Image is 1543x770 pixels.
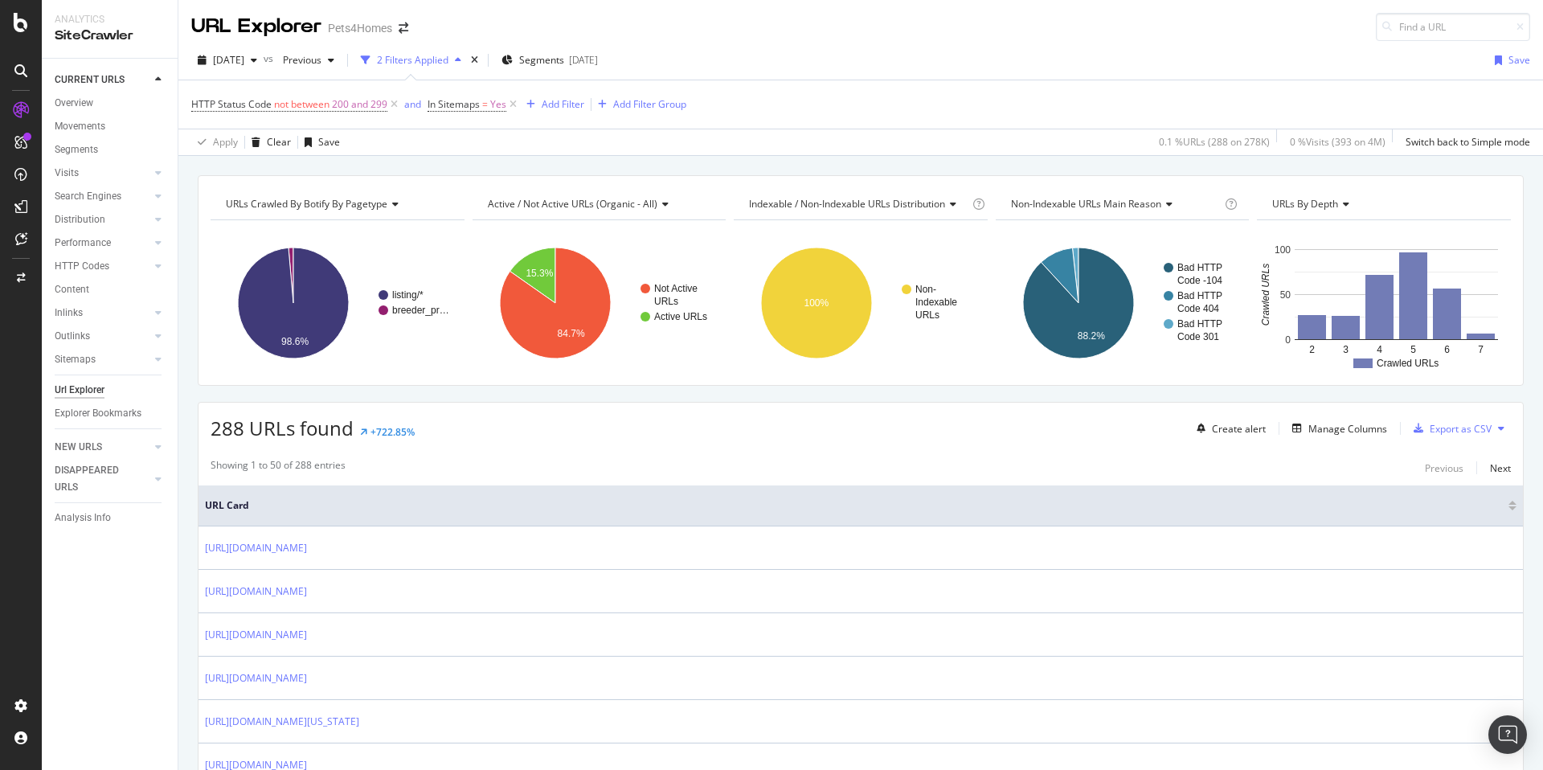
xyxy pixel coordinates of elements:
[191,13,321,40] div: URL Explorer
[213,53,244,67] span: 2025 Sep. 21st
[298,129,340,155] button: Save
[1275,244,1291,256] text: 100
[55,211,105,228] div: Distribution
[377,53,448,67] div: 2 Filters Applied
[55,405,166,422] a: Explorer Bookmarks
[55,462,136,496] div: DISAPPEARED URLS
[1488,47,1530,73] button: Save
[557,328,584,339] text: 84.7%
[55,351,150,368] a: Sitemaps
[55,258,150,275] a: HTTP Codes
[274,97,329,111] span: not between
[55,235,150,252] a: Performance
[1078,330,1105,342] text: 88.2%
[226,197,387,211] span: URLs Crawled By Botify By pagetype
[591,95,686,114] button: Add Filter Group
[1177,303,1219,314] text: Code 404
[519,53,564,67] span: Segments
[223,191,450,217] h4: URLs Crawled By Botify By pagetype
[1177,275,1222,286] text: Code -104
[55,211,150,228] a: Distribution
[213,135,238,149] div: Apply
[526,268,553,279] text: 15.3%
[55,13,165,27] div: Analytics
[55,281,89,298] div: Content
[211,458,346,477] div: Showing 1 to 50 of 288 entries
[1290,135,1385,149] div: 0 % Visits ( 393 on 4M )
[211,233,462,373] svg: A chart.
[55,439,102,456] div: NEW URLS
[1177,262,1222,273] text: Bad HTTP
[1177,290,1222,301] text: Bad HTTP
[488,197,657,211] span: Active / Not Active URLs (organic - all)
[205,714,359,730] a: [URL][DOMAIN_NAME][US_STATE]
[915,297,957,308] text: Indexable
[55,305,150,322] a: Inlinks
[404,96,421,112] button: and
[520,95,584,114] button: Add Filter
[1430,422,1492,436] div: Export as CSV
[55,382,166,399] a: Url Explorer
[428,97,480,111] span: In Sitemaps
[1490,461,1511,475] div: Next
[404,97,421,111] div: and
[1190,416,1266,441] button: Create alert
[915,309,939,321] text: URLs
[55,281,166,298] a: Content
[1308,422,1387,436] div: Manage Columns
[55,351,96,368] div: Sitemaps
[211,415,354,441] span: 288 URLs found
[490,93,506,116] span: Yes
[1269,191,1496,217] h4: URLs by Depth
[1377,358,1439,369] text: Crawled URLs
[1406,135,1530,149] div: Switch back to Simple mode
[734,233,985,373] svg: A chart.
[205,670,307,686] a: [URL][DOMAIN_NAME]
[55,118,105,135] div: Movements
[55,405,141,422] div: Explorer Bookmarks
[318,135,340,149] div: Save
[392,289,424,301] text: listing/*
[55,95,93,112] div: Overview
[1490,458,1511,477] button: Next
[1286,334,1291,346] text: 0
[55,141,166,158] a: Segments
[328,20,392,36] div: Pets4Homes
[267,135,291,149] div: Clear
[55,235,111,252] div: Performance
[55,72,125,88] div: CURRENT URLS
[485,191,712,217] h4: Active / Not Active URLs
[1257,233,1511,373] div: A chart.
[245,129,291,155] button: Clear
[370,425,415,439] div: +722.85%
[1407,416,1492,441] button: Export as CSV
[1488,715,1527,754] div: Open Intercom Messenger
[191,129,238,155] button: Apply
[55,118,166,135] a: Movements
[276,47,341,73] button: Previous
[1177,331,1219,342] text: Code 301
[495,47,604,73] button: Segments[DATE]
[1310,344,1316,355] text: 2
[482,97,488,111] span: =
[1280,289,1291,301] text: 50
[746,191,969,217] h4: Indexable / Non-Indexable URLs Distribution
[55,95,166,112] a: Overview
[55,439,150,456] a: NEW URLS
[55,305,83,322] div: Inlinks
[55,165,79,182] div: Visits
[276,53,321,67] span: Previous
[1011,197,1161,211] span: Non-Indexable URLs Main Reason
[191,97,272,111] span: HTTP Status Code
[1508,53,1530,67] div: Save
[191,47,264,73] button: [DATE]
[55,72,150,88] a: CURRENT URLS
[1445,344,1451,355] text: 6
[55,165,150,182] a: Visits
[1376,13,1530,41] input: Find a URL
[399,23,408,34] div: arrow-right-arrow-left
[205,498,1504,513] span: URL Card
[55,382,104,399] div: Url Explorer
